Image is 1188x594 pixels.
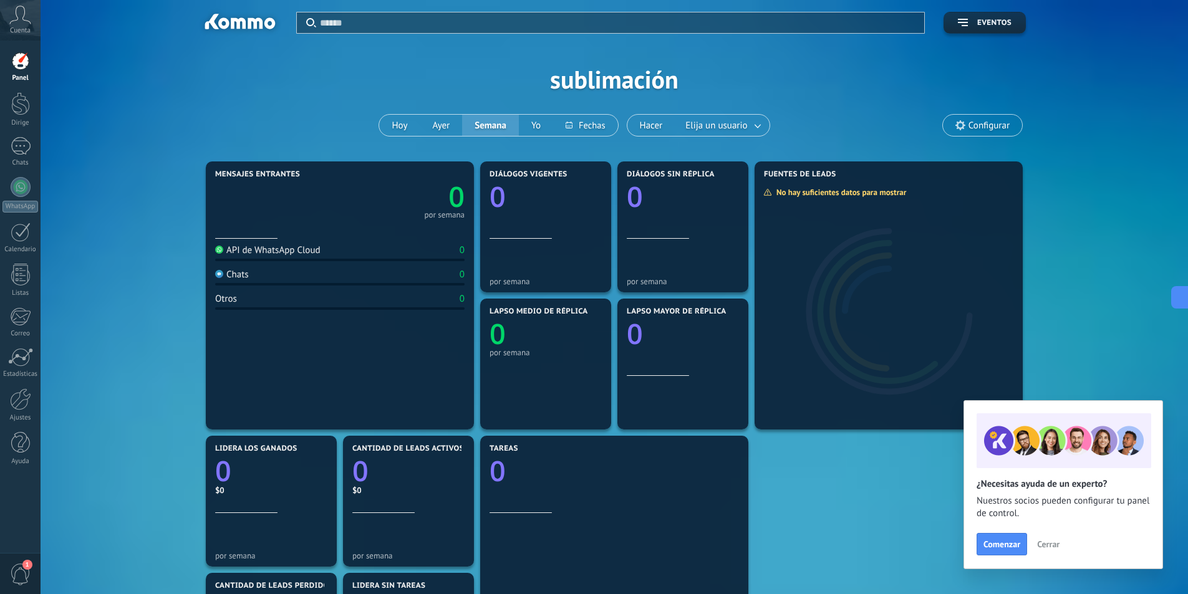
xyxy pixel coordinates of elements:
[215,452,327,490] a: 0
[675,115,769,136] button: Elija un usuario
[983,539,1020,550] font: Comenzar
[352,581,425,590] font: Lidera sin tareas
[627,276,667,287] font: por semana
[640,120,663,132] font: Hacer
[490,452,739,490] a: 0
[490,444,518,453] font: Tareas
[490,276,530,287] font: por semana
[460,269,465,280] font: 0
[519,115,553,136] button: Yo
[490,315,506,353] text: 0
[340,178,465,216] a: 0
[10,26,31,35] font: Cuenta
[215,293,237,305] font: Otros
[226,244,321,256] font: API de WhatsApp Cloud
[215,452,231,490] text: 0
[215,270,223,278] img: Chats
[6,202,35,211] font: WhatsApp
[10,413,31,422] font: Ajustes
[392,120,407,132] font: Hoy
[379,115,420,136] button: Hoy
[460,293,465,305] font: 0
[685,120,747,132] font: Elija un usuario
[475,120,506,132] font: Semana
[215,444,297,453] font: Lidera los ganados
[448,178,465,216] text: 0
[977,495,1149,519] font: Nuestros socios pueden configurar tu panel de control.
[977,533,1027,555] button: Comenzar
[764,170,836,179] font: Fuentes de leads
[1031,535,1065,553] button: Cerrar
[490,347,530,358] font: por semana
[490,452,506,490] text: 0
[490,178,506,216] text: 0
[490,170,567,179] font: Diálogos vigentes
[424,209,465,220] font: por semana
[968,120,1010,132] font: Configurar
[627,315,643,353] text: 0
[3,370,37,378] font: Estadísticas
[531,120,541,132] font: Yo
[462,115,519,136] button: Semana
[944,12,1026,34] button: Eventos
[352,485,362,496] font: $0
[432,120,450,132] font: Ayer
[627,307,726,316] font: Lapso mayor de réplica
[1037,539,1060,550] font: Cerrar
[215,246,223,254] img: API de WhatsApp Cloud
[12,74,28,82] font: Panel
[4,245,36,254] font: Calendario
[12,158,28,167] font: Chats
[12,289,29,297] font: Listas
[553,115,617,136] button: Fechas
[215,550,256,561] font: por semana
[11,118,29,127] font: Dirige
[11,457,29,466] font: Ayuda
[352,444,464,453] font: Cantidad de leads activos
[420,115,462,136] button: Ayer
[627,170,715,179] font: Diálogos sin réplica
[11,329,30,338] font: Correo
[215,485,225,496] font: $0
[977,478,1107,490] font: ¿Necesitas ayuda de un experto?
[226,269,249,280] font: Chats
[352,550,393,561] font: por semana
[352,452,369,490] text: 0
[627,178,643,216] text: 0
[215,581,334,590] font: Cantidad de leads perdidos
[490,307,588,316] font: Lapso medio de réplica
[776,187,906,198] font: No hay suficientes datos para mostrar
[26,560,29,568] font: 1
[977,18,1012,27] font: Eventos
[460,244,465,256] font: 0
[215,170,300,179] font: Mensajes entrantes
[627,115,675,136] button: Hacer
[352,452,465,490] a: 0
